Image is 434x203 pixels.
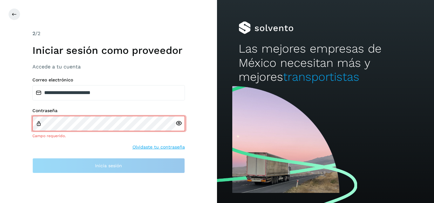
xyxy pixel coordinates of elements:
a: Olvidaste tu contraseña [132,144,185,150]
label: Correo electrónico [32,77,185,83]
span: transportistas [283,70,359,84]
span: Inicia sesión [95,163,122,168]
label: Contraseña [32,108,185,113]
h2: Las mejores empresas de México necesitan más y mejores [239,42,412,84]
span: 2 [32,30,35,36]
div: Campo requerido. [32,133,185,139]
button: Inicia sesión [32,158,185,173]
h1: Iniciar sesión como proveedor [32,44,185,56]
div: /2 [32,30,185,37]
h3: Accede a tu cuenta [32,64,185,70]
